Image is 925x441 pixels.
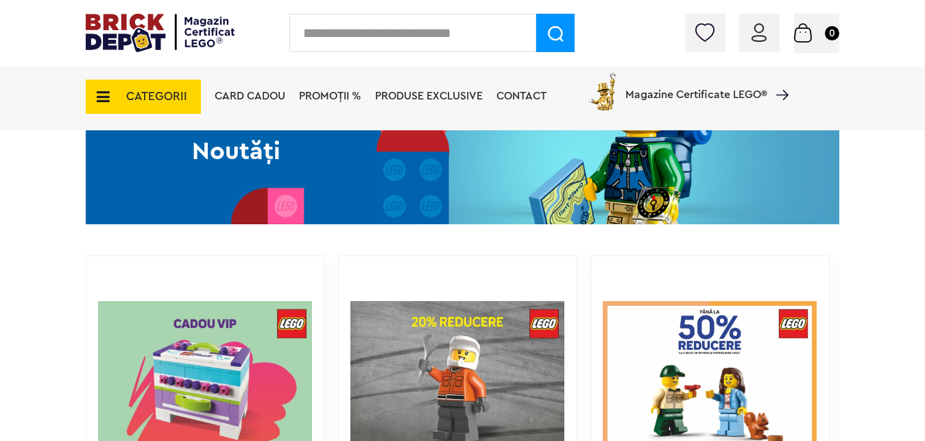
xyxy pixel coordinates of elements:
img: Noutăți [86,79,839,225]
a: Card Cadou [215,91,285,102]
span: Magazine Certificate LEGO® [625,70,767,102]
small: 0 [825,26,839,40]
span: CATEGORII [126,91,187,102]
a: PROMOȚII % [299,91,361,102]
a: NoutățiNoutăți [86,79,839,225]
h2: Noutăți [86,139,387,164]
a: Contact [496,91,546,102]
a: Magazine Certificate LEGO® [767,72,789,83]
a: Produse exclusive [375,91,483,102]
